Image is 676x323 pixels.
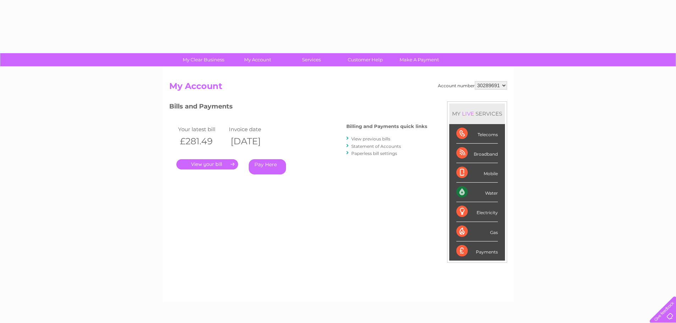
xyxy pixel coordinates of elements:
div: Mobile [456,163,498,183]
a: My Clear Business [174,53,233,66]
th: [DATE] [227,134,278,149]
td: Invoice date [227,124,278,134]
div: MY SERVICES [449,104,505,124]
a: My Account [228,53,287,66]
a: View previous bills [351,136,390,141]
a: Pay Here [249,159,286,174]
a: Make A Payment [390,53,449,66]
td: Your latest bill [176,124,227,134]
div: Electricity [456,202,498,222]
div: Payments [456,241,498,261]
a: Services [282,53,341,66]
h4: Billing and Payments quick links [346,124,427,129]
a: . [176,159,238,169]
th: £281.49 [176,134,227,149]
div: LIVE [461,110,476,117]
h3: Bills and Payments [169,101,427,114]
div: Water [456,183,498,202]
div: Gas [456,222,498,241]
div: Account number [438,81,507,90]
a: Paperless bill settings [351,151,397,156]
h2: My Account [169,81,507,95]
a: Statement of Accounts [351,144,401,149]
div: Telecoms [456,124,498,144]
a: Customer Help [336,53,395,66]
div: Broadband [456,144,498,163]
